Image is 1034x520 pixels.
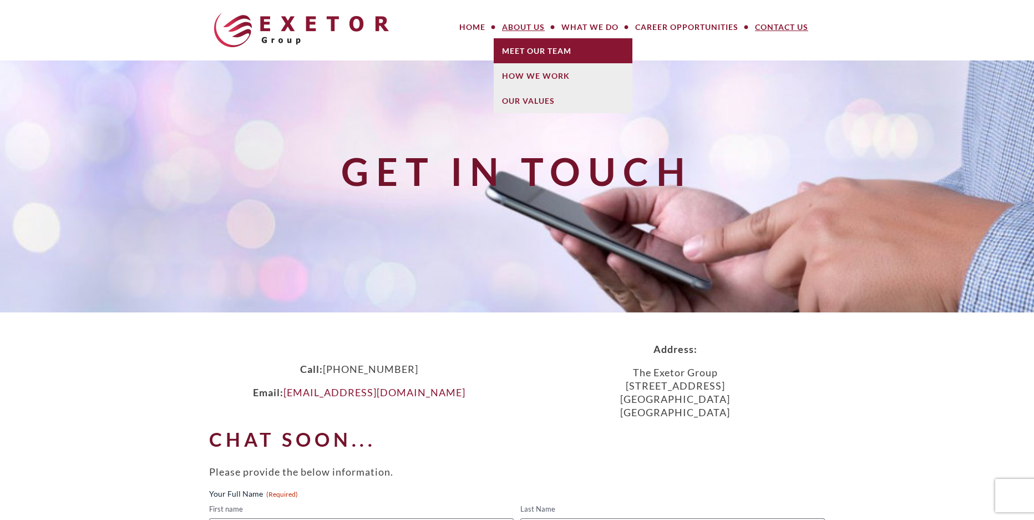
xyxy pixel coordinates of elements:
strong: Email: [253,386,283,398]
a: Career Opportunities [627,16,747,38]
span: (Required) [266,490,298,498]
a: Meet Our Team [494,38,632,63]
a: What We Do [553,16,627,38]
legend: Your Full Name [209,488,298,499]
a: Home [451,16,494,38]
h1: Get in Touch [202,150,832,192]
p: Please provide the below information. [209,465,825,478]
a: [EMAIL_ADDRESS][DOMAIN_NAME] [283,386,465,398]
strong: Call: [300,363,323,375]
label: Last Name [520,504,825,514]
a: Our Values [494,88,632,113]
strong: Address: [653,343,697,355]
a: About Us [494,16,553,38]
a: How We Work [494,63,632,88]
label: First name [209,504,514,514]
a: Contact Us [747,16,817,38]
span: [PHONE_NUMBER] [323,363,418,375]
p: The Exetor Group [STREET_ADDRESS] [GEOGRAPHIC_DATA] [GEOGRAPHIC_DATA] [517,366,833,419]
img: The Exetor Group [214,13,389,47]
h2: Chat soon... [209,429,825,450]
